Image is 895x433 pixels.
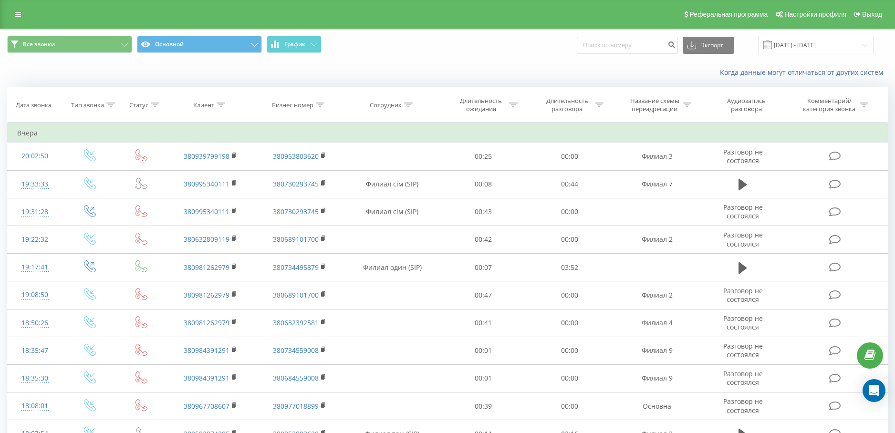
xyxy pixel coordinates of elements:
a: 380981262979 [184,290,229,299]
div: 19:17:41 [17,258,53,277]
td: Основна [613,392,702,420]
button: Основной [137,36,262,53]
a: 380981262979 [184,318,229,327]
td: Филиал 3 [613,143,702,170]
td: Филиал 9 [613,337,702,364]
button: Экспорт [683,37,734,54]
td: Филиал 7 [613,170,702,198]
a: 380984391291 [184,373,229,382]
a: 380984391291 [184,346,229,355]
div: Тип звонка [71,101,104,109]
a: 380632392581 [273,318,319,327]
div: 19:33:33 [17,175,53,194]
td: 00:01 [440,364,526,392]
button: График [267,36,322,53]
span: Разговор не состоялся [723,286,763,304]
button: Все звонки [7,36,132,53]
td: 00:08 [440,170,526,198]
a: 380967708607 [184,402,229,411]
span: Разговор не состоялся [723,397,763,414]
div: 19:22:32 [17,230,53,249]
span: Разговор не состоялся [723,147,763,165]
td: 00:00 [526,337,612,364]
td: 00:00 [526,226,612,253]
span: Настройки профиля [784,10,846,18]
a: 380953803620 [273,152,319,161]
td: 00:00 [526,309,612,337]
div: Бизнес номер [272,101,313,109]
td: 00:00 [526,364,612,392]
td: 03:52 [526,254,612,281]
div: Сотрудник [370,101,402,109]
td: 00:00 [526,281,612,309]
a: 380995340111 [184,179,229,188]
td: Филиал 2 [613,226,702,253]
td: 00:43 [440,198,526,226]
td: 00:25 [440,143,526,170]
a: 380632809119 [184,235,229,244]
input: Поиск по номеру [577,37,678,54]
td: Вчера [8,124,888,143]
div: Комментарий/категория звонка [801,97,857,113]
span: Разговор не состоялся [723,341,763,359]
td: 00:44 [526,170,612,198]
a: 380977018899 [273,402,319,411]
a: 380734495879 [273,263,319,272]
a: 380981262979 [184,263,229,272]
td: 00:00 [526,392,612,420]
span: Реферальная программа [689,10,768,18]
a: 380730293745 [273,207,319,216]
td: Филиал 2 [613,281,702,309]
div: 18:50:26 [17,314,53,332]
a: 380689101700 [273,290,319,299]
td: Филиал 9 [613,364,702,392]
div: Аудиозапись разговора [715,97,777,113]
div: Open Intercom Messenger [863,379,885,402]
td: Филиал один (SIP) [344,254,441,281]
td: 00:41 [440,309,526,337]
td: 00:07 [440,254,526,281]
div: Длительность разговора [541,97,593,113]
td: Филиал сім (SIP) [344,170,441,198]
a: 380734559008 [273,346,319,355]
span: Все звонки [23,41,55,48]
td: 00:00 [526,198,612,226]
td: 00:00 [526,143,612,170]
span: Разговор не состоялся [723,314,763,331]
div: 20:02:50 [17,147,53,165]
a: 380939799198 [184,152,229,161]
td: 00:42 [440,226,526,253]
td: Филиал сім (SIP) [344,198,441,226]
a: Когда данные могут отличаться от других систем [720,68,888,77]
a: 380995340111 [184,207,229,216]
div: 18:08:01 [17,397,53,415]
div: 19:08:50 [17,286,53,304]
div: Длительность ожидания [456,97,507,113]
span: График [284,41,305,48]
td: 00:01 [440,337,526,364]
div: 18:35:30 [17,369,53,388]
span: Выход [862,10,882,18]
a: 380684559008 [273,373,319,382]
td: 00:39 [440,392,526,420]
span: Разговор не состоялся [723,369,763,387]
span: Разговор не состоялся [723,230,763,248]
div: Статус [129,101,148,109]
a: 380689101700 [273,235,319,244]
div: 18:35:47 [17,341,53,360]
div: Дата звонка [16,101,52,109]
td: 00:47 [440,281,526,309]
span: Разговор не состоялся [723,203,763,220]
div: 19:31:28 [17,203,53,221]
a: 380730293745 [273,179,319,188]
div: Название схемы переадресации [629,97,680,113]
div: Клиент [193,101,214,109]
td: Филиал 4 [613,309,702,337]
